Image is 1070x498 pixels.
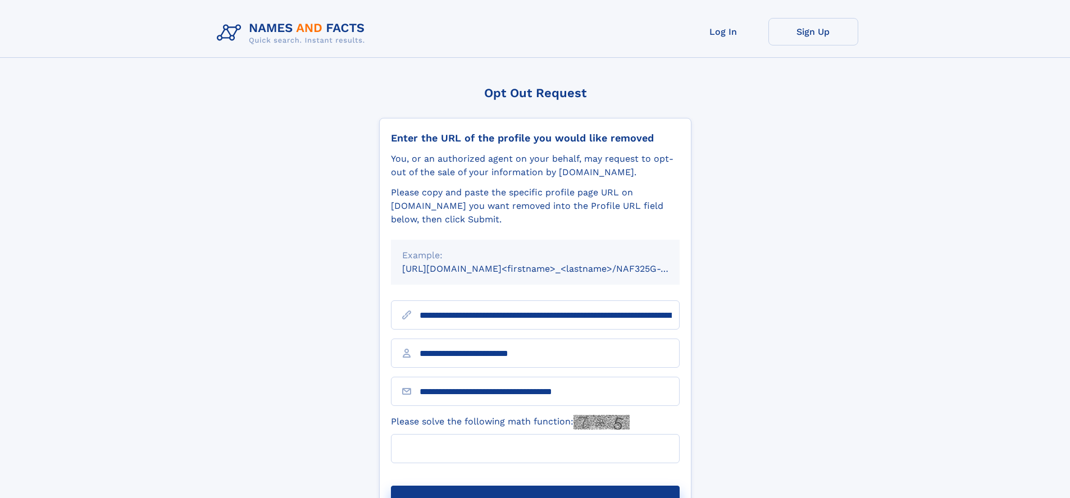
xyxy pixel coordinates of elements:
div: Example: [402,249,668,262]
small: [URL][DOMAIN_NAME]<firstname>_<lastname>/NAF325G-xxxxxxxx [402,263,701,274]
div: Enter the URL of the profile you would like removed [391,132,680,144]
div: Please copy and paste the specific profile page URL on [DOMAIN_NAME] you want removed into the Pr... [391,186,680,226]
label: Please solve the following math function: [391,415,630,430]
img: Logo Names and Facts [212,18,374,48]
a: Sign Up [768,18,858,45]
div: Opt Out Request [379,86,691,100]
a: Log In [679,18,768,45]
div: You, or an authorized agent on your behalf, may request to opt-out of the sale of your informatio... [391,152,680,179]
